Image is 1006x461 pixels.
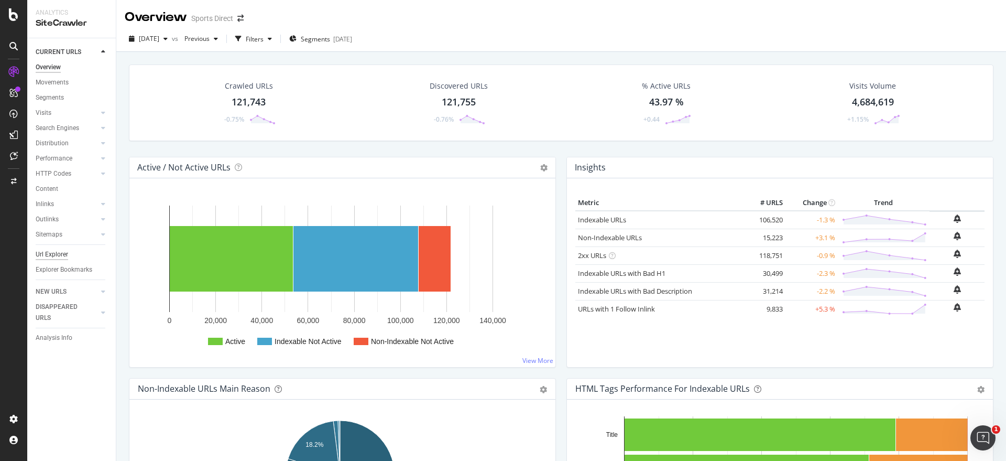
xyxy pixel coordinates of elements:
div: bell-plus [954,215,961,223]
div: Search Engines [36,123,79,134]
div: bell-plus [954,232,961,240]
button: Filters [231,30,276,47]
div: Analytics [36,8,107,17]
a: Non-Indexable URLs [578,233,642,242]
a: NEW URLS [36,286,98,297]
div: -0.76% [434,115,454,124]
div: Overview [36,62,61,73]
a: Inlinks [36,199,98,210]
div: Filters [246,35,264,44]
text: 100,000 [387,316,414,325]
div: arrow-right-arrow-left [237,15,244,22]
div: CURRENT URLS [36,47,81,58]
text: Active [225,337,245,346]
td: +3.1 % [785,229,838,246]
a: DISAPPEARED URLS [36,302,98,324]
div: Analysis Info [36,333,72,344]
div: Outlinks [36,214,59,225]
div: Movements [36,77,69,88]
th: Metric [575,195,743,211]
text: Indexable Not Active [275,337,342,346]
td: 118,751 [743,246,785,264]
a: Content [36,184,108,195]
div: gear [540,386,547,393]
text: 0 [168,316,172,325]
div: Overview [125,8,187,26]
button: [DATE] [125,30,172,47]
span: Segments [301,35,330,44]
div: Non-Indexable URLs Main Reason [138,383,270,394]
div: bell-plus [954,250,961,258]
th: Trend [838,195,930,211]
button: Previous [180,30,222,47]
div: A chart. [138,195,542,359]
a: Url Explorer [36,249,108,260]
text: 20,000 [204,316,227,325]
a: Analysis Info [36,333,108,344]
div: Content [36,184,58,195]
a: View More [522,356,553,365]
text: Title [606,431,618,438]
span: vs [172,34,180,43]
a: CURRENT URLS [36,47,98,58]
div: 43.97 % [649,95,684,109]
div: [DATE] [333,35,352,44]
td: +5.3 % [785,300,838,318]
div: DISAPPEARED URLS [36,302,89,324]
text: 40,000 [250,316,273,325]
a: 2xx URLs [578,251,606,260]
div: Visits Volume [849,81,896,91]
td: -0.9 % [785,246,838,264]
div: Url Explorer [36,249,68,260]
th: # URLS [743,195,785,211]
div: 121,755 [442,95,476,109]
div: gear [977,386,985,393]
span: 1 [992,425,1000,434]
td: -2.2 % [785,282,838,300]
div: bell-plus [954,285,961,294]
a: Indexable URLs [578,215,626,224]
a: Indexable URLs with Bad Description [578,286,692,296]
div: bell-plus [954,303,961,312]
div: Segments [36,92,64,103]
text: 80,000 [343,316,366,325]
td: 30,499 [743,264,785,282]
td: -2.3 % [785,264,838,282]
div: bell-plus [954,267,961,276]
div: +0.44 [643,115,660,124]
text: 60,000 [297,316,320,325]
td: 9,833 [743,300,785,318]
div: Explorer Bookmarks [36,264,92,275]
td: 15,223 [743,229,785,246]
text: Non-Indexable Not Active [371,337,454,346]
a: Distribution [36,138,98,149]
a: Sitemaps [36,229,98,240]
a: Explorer Bookmarks [36,264,108,275]
iframe: Intercom live chat [970,425,996,451]
td: -1.3 % [785,211,838,229]
h4: Insights [575,160,606,175]
td: 31,214 [743,282,785,300]
text: 140,000 [479,316,506,325]
div: Sports Direct [191,13,233,24]
div: +1.15% [847,115,869,124]
a: Visits [36,108,98,119]
div: % Active URLs [642,81,691,91]
span: Previous [180,34,210,43]
th: Change [785,195,838,211]
div: NEW URLS [36,286,67,297]
div: SiteCrawler [36,17,107,29]
div: Performance [36,153,72,164]
div: 121,743 [232,95,266,109]
span: 2025 Sep. 10th [139,34,159,43]
div: Distribution [36,138,69,149]
td: 106,520 [743,211,785,229]
i: Options [540,164,548,171]
div: Sitemaps [36,229,62,240]
div: HTML Tags Performance for Indexable URLs [575,383,750,394]
a: Overview [36,62,108,73]
a: Indexable URLs with Bad H1 [578,269,665,278]
h4: Active / Not Active URLs [137,160,231,175]
a: Outlinks [36,214,98,225]
text: 18.2% [305,441,323,448]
